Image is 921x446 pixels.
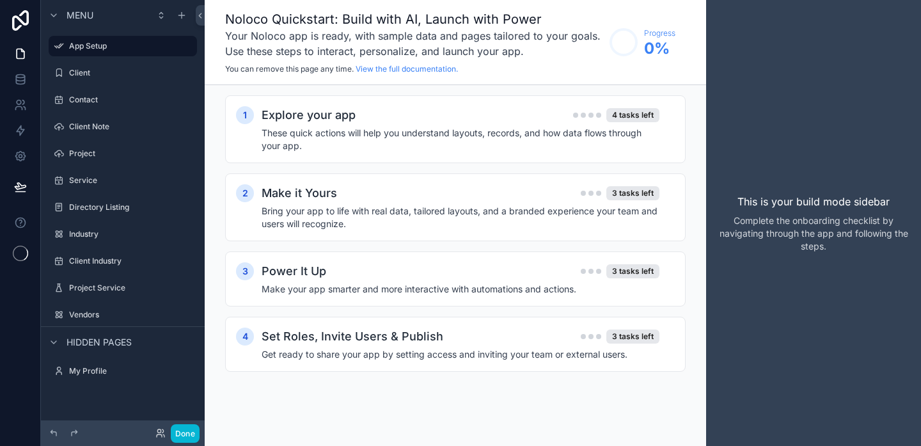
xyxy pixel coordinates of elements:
a: Project [49,143,197,164]
label: Client Industry [69,256,194,266]
p: This is your build mode sidebar [737,194,890,209]
span: Menu [67,9,93,22]
a: Project Service [49,278,197,298]
label: Client [69,68,194,78]
label: Client Note [69,122,194,132]
p: Complete the onboarding checklist by navigating through the app and following the steps. [716,214,911,253]
label: My Profile [69,366,194,376]
a: App Setup [49,36,197,56]
span: Progress [644,28,675,38]
a: Directory Listing [49,197,197,218]
h1: Noloco Quickstart: Build with AI, Launch with Power [225,10,603,28]
label: App Setup [69,41,189,51]
label: Project Service [69,283,194,293]
label: Vendors [69,310,194,320]
h3: Your Noloco app is ready, with sample data and pages tailored to your goals. Use these steps to i... [225,28,603,59]
label: Directory Listing [69,202,194,212]
button: Done [171,424,200,443]
a: Client Industry [49,251,197,271]
span: You can remove this page any time. [225,64,354,74]
label: Industry [69,229,194,239]
span: Hidden pages [67,336,132,349]
label: Service [69,175,194,186]
a: Contact [49,90,197,110]
span: 0 % [644,38,675,59]
a: Service [49,170,197,191]
a: Industry [49,224,197,244]
label: Contact [69,95,194,105]
label: Project [69,148,194,159]
a: Client [49,63,197,83]
a: View the full documentation. [356,64,458,74]
a: Vendors [49,305,197,325]
a: My Profile [49,361,197,381]
a: Client Note [49,116,197,137]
